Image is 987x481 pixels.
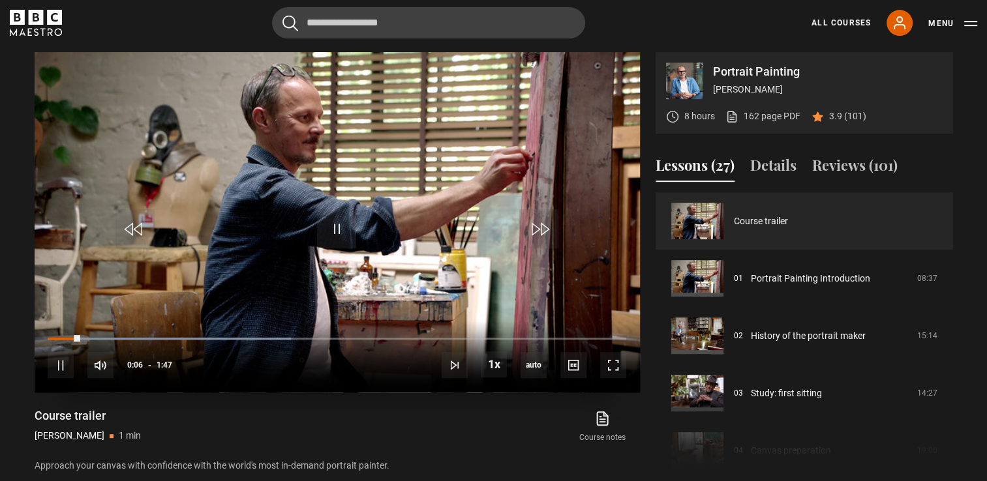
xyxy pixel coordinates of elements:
[928,17,977,30] button: Toggle navigation
[48,338,626,340] div: Progress Bar
[119,429,141,443] p: 1 min
[35,408,141,424] h1: Course trailer
[751,386,822,400] a: Study: first sitting
[656,154,735,182] button: Lessons (27)
[812,154,898,182] button: Reviews (101)
[35,459,640,473] p: Approach your canvas with confidence with the world's most in-demand portrait painter.
[127,353,143,377] span: 0:06
[812,17,871,29] a: All Courses
[560,352,586,378] button: Captions
[87,352,114,378] button: Mute
[10,10,62,36] svg: BBC Maestro
[725,109,800,123] a: 162 page PDF
[35,429,104,443] p: [PERSON_NAME]
[521,352,547,378] div: Current quality: 720p
[751,329,866,343] a: History of the portrait maker
[829,109,866,123] p: 3.9 (101)
[565,408,639,446] a: Course notes
[684,109,715,123] p: 8 hours
[713,66,943,78] p: Portrait Painting
[751,272,870,285] a: Portrait Painting Introduction
[48,352,74,378] button: Pause
[272,7,585,38] input: Search
[600,352,626,378] button: Fullscreen
[481,351,507,377] button: Playback Rate
[35,52,640,392] video-js: Video Player
[282,15,298,31] button: Submit the search query
[157,353,172,377] span: 1:47
[521,352,547,378] span: auto
[442,352,468,378] button: Next Lesson
[713,83,943,96] p: [PERSON_NAME]
[750,154,797,182] button: Details
[148,360,151,370] span: -
[734,214,788,228] a: Course trailer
